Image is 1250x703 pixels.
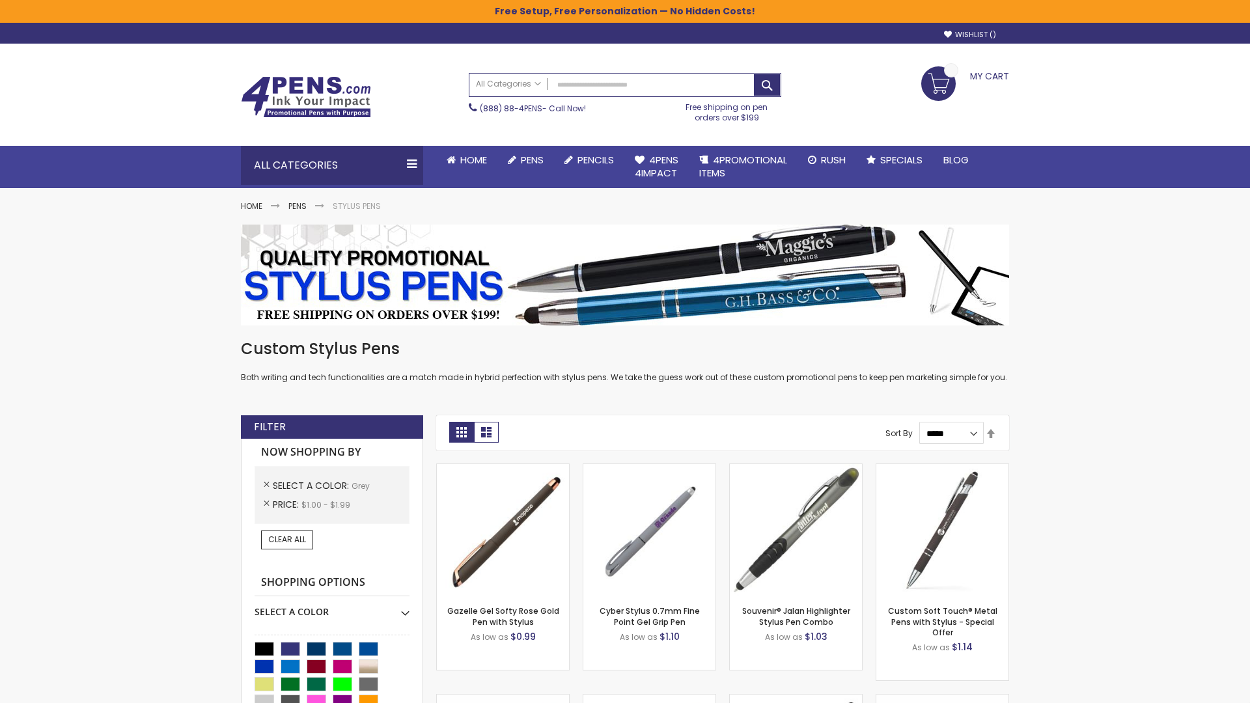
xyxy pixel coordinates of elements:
[273,498,301,511] span: Price
[288,200,307,212] a: Pens
[876,463,1008,475] a: Custom Soft Touch® Metal Pens with Stylus-Grey
[255,596,410,618] div: Select A Color
[241,76,371,118] img: 4Pens Custom Pens and Promotional Products
[469,74,548,95] a: All Categories
[880,153,923,167] span: Specials
[689,146,798,188] a: 4PROMOTIONALITEMS
[268,534,306,545] span: Clear All
[730,464,862,596] img: Souvenir® Jalan Highlighter Stylus Pen Combo-Grey
[301,499,350,510] span: $1.00 - $1.99
[510,630,536,643] span: $0.99
[352,480,370,491] span: Grey
[765,631,803,642] span: As low as
[952,641,973,654] span: $1.14
[699,153,787,180] span: 4PROMOTIONAL ITEMS
[876,464,1008,596] img: Custom Soft Touch® Metal Pens with Stylus-Grey
[943,153,969,167] span: Blog
[255,569,410,597] strong: Shopping Options
[497,146,554,174] a: Pens
[885,428,913,439] label: Sort By
[554,146,624,174] a: Pencils
[742,605,850,627] a: Souvenir® Jalan Highlighter Stylus Pen Combo
[241,338,1009,383] div: Both writing and tech functionalities are a match made in hybrid perfection with stylus pens. We ...
[241,146,423,185] div: All Categories
[273,479,352,492] span: Select A Color
[583,463,715,475] a: Cyber Stylus 0.7mm Fine Point Gel Grip Pen-Grey
[944,30,996,40] a: Wishlist
[254,420,286,434] strong: Filter
[798,146,856,174] a: Rush
[620,631,658,642] span: As low as
[460,153,487,167] span: Home
[673,97,782,123] div: Free shipping on pen orders over $199
[583,464,715,596] img: Cyber Stylus 0.7mm Fine Point Gel Grip Pen-Grey
[888,605,997,637] a: Custom Soft Touch® Metal Pens with Stylus - Special Offer
[255,439,410,466] strong: Now Shopping by
[241,200,262,212] a: Home
[730,463,862,475] a: Souvenir® Jalan Highlighter Stylus Pen Combo-Grey
[521,153,544,167] span: Pens
[624,146,689,188] a: 4Pens4impact
[447,605,559,627] a: Gazelle Gel Softy Rose Gold Pen with Stylus
[805,630,827,643] span: $1.03
[471,631,508,642] span: As low as
[437,463,569,475] a: Gazelle Gel Softy Rose Gold Pen with Stylus-Grey
[261,531,313,549] a: Clear All
[933,146,979,174] a: Blog
[436,146,497,174] a: Home
[600,605,700,627] a: Cyber Stylus 0.7mm Fine Point Gel Grip Pen
[635,153,678,180] span: 4Pens 4impact
[480,103,542,114] a: (888) 88-4PENS
[856,146,933,174] a: Specials
[577,153,614,167] span: Pencils
[821,153,846,167] span: Rush
[912,642,950,653] span: As low as
[437,464,569,596] img: Gazelle Gel Softy Rose Gold Pen with Stylus-Grey
[333,200,381,212] strong: Stylus Pens
[476,79,541,89] span: All Categories
[449,422,474,443] strong: Grid
[241,225,1009,325] img: Stylus Pens
[480,103,586,114] span: - Call Now!
[241,338,1009,359] h1: Custom Stylus Pens
[660,630,680,643] span: $1.10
